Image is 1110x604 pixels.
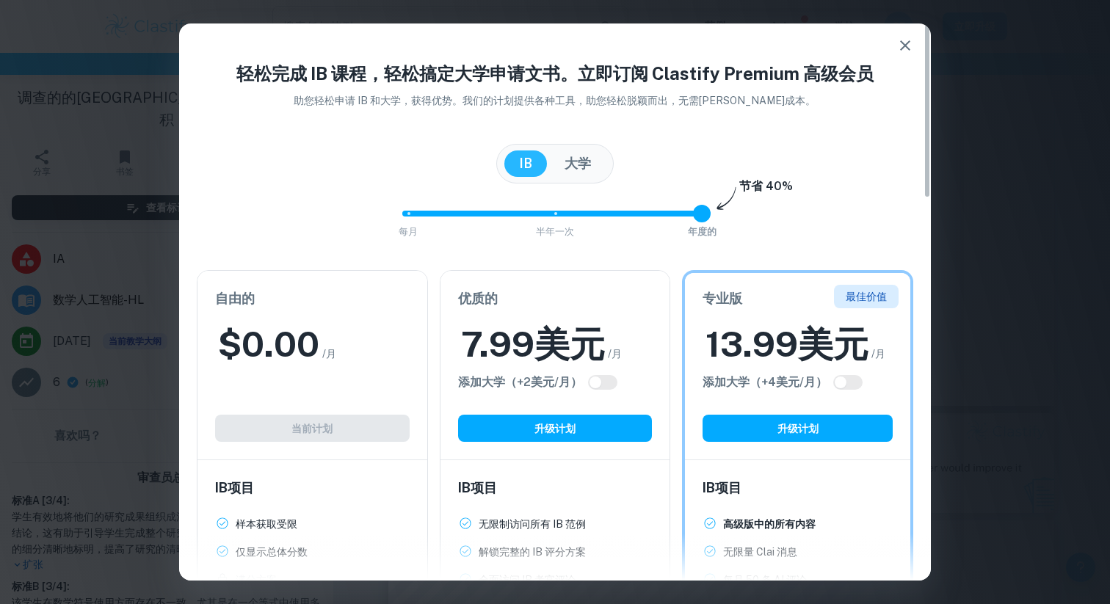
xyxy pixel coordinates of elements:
font: 样本获取受限 [236,518,297,530]
font: /月 [871,348,885,360]
font: 大学 [726,375,750,389]
button: 升级计划 [458,415,653,442]
font: 大学 [482,375,505,389]
font: 0.00 [242,323,319,365]
font: 升级计划 [777,423,819,434]
font: 升级计划 [534,423,576,434]
font: IB [519,156,532,171]
font: 助您轻松申请 IB 和大学，获​​得优势。我们的计划提供各种工具，助您轻松脱颖而出，无需[PERSON_NAME]成本。 [294,95,816,106]
h6: 单击即可查看学院的所有其他特色。 [458,374,582,391]
font: 节省 40% [739,179,793,193]
font: /月 [322,348,336,360]
img: subscription-arrow.svg [717,186,736,211]
font: IB项目 [458,480,497,495]
font: /月） [554,375,582,389]
font: IB项目 [215,480,254,495]
h6: 单击即可查看学院的所有其他特色。 [703,374,827,391]
font: 无限制访问所有 IB 范例 [479,518,586,530]
font: 最佳价值 [846,291,887,302]
font: 高级版中的所有内容 [723,518,816,530]
font: /月） [799,375,827,389]
font: 自由的 [215,291,255,306]
font: （+ [750,375,768,389]
font: （+ [505,375,523,389]
font: 7.99 [461,323,534,365]
font: /月 [608,348,622,360]
font: 美元 [534,323,605,365]
font: 4美元 [768,375,799,389]
font: 半年一次 [536,226,574,237]
button: 升级计划 [703,415,893,442]
font: 2美元 [523,375,554,389]
font: 美元 [798,323,868,365]
font: IB项目 [703,480,741,495]
font: 年度的 [688,226,717,237]
font: 轻松完成 IB 课程，轻松搞定大学申请文书。立即订阅 Clastify Premium 高级会员 [236,63,874,84]
font: 13.99 [705,323,798,365]
font: 优质的 [458,291,498,306]
font: 添加 [703,375,726,389]
font: $ [218,323,242,365]
font: 每月 [399,226,418,237]
font: 添加 [458,375,482,389]
font: 大学 [565,156,591,171]
font: 专业版 [703,291,742,306]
